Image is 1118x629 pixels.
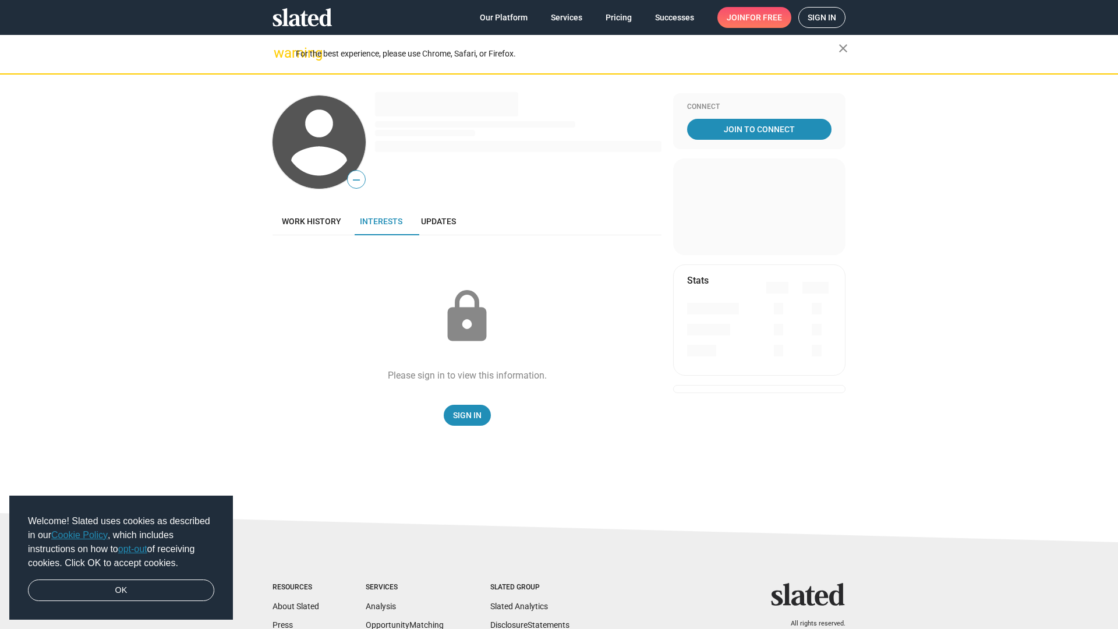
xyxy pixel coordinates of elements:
span: Join To Connect [689,119,829,140]
span: Welcome! Slated uses cookies as described in our , which includes instructions on how to of recei... [28,514,214,570]
mat-card-title: Stats [687,274,709,287]
span: Services [551,7,582,28]
a: Pricing [596,7,641,28]
span: for free [745,7,782,28]
a: Analysis [366,602,396,611]
mat-icon: close [836,41,850,55]
mat-icon: lock [438,288,496,346]
span: Updates [421,217,456,226]
a: Services [542,7,592,28]
div: cookieconsent [9,496,233,620]
div: Please sign in to view this information. [388,369,547,381]
a: Join To Connect [687,119,832,140]
span: Join [727,7,782,28]
a: Cookie Policy [51,530,108,540]
a: Our Platform [470,7,537,28]
a: Work history [273,207,351,235]
a: Updates [412,207,465,235]
span: Sign in [808,8,836,27]
div: Services [366,583,444,592]
a: Sign In [444,405,491,426]
span: Pricing [606,7,632,28]
a: Interests [351,207,412,235]
div: Slated Group [490,583,569,592]
a: Joinfor free [717,7,791,28]
a: Successes [646,7,703,28]
span: Our Platform [480,7,528,28]
a: Slated Analytics [490,602,548,611]
span: Work history [282,217,341,226]
span: Successes [655,7,694,28]
span: — [348,172,365,188]
div: Resources [273,583,319,592]
a: opt-out [118,544,147,554]
a: dismiss cookie message [28,579,214,602]
span: Interests [360,217,402,226]
a: Sign in [798,7,845,28]
div: Connect [687,103,832,112]
div: For the best experience, please use Chrome, Safari, or Firefox. [296,46,838,62]
span: Sign In [453,405,482,426]
mat-icon: warning [274,46,288,60]
a: About Slated [273,602,319,611]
